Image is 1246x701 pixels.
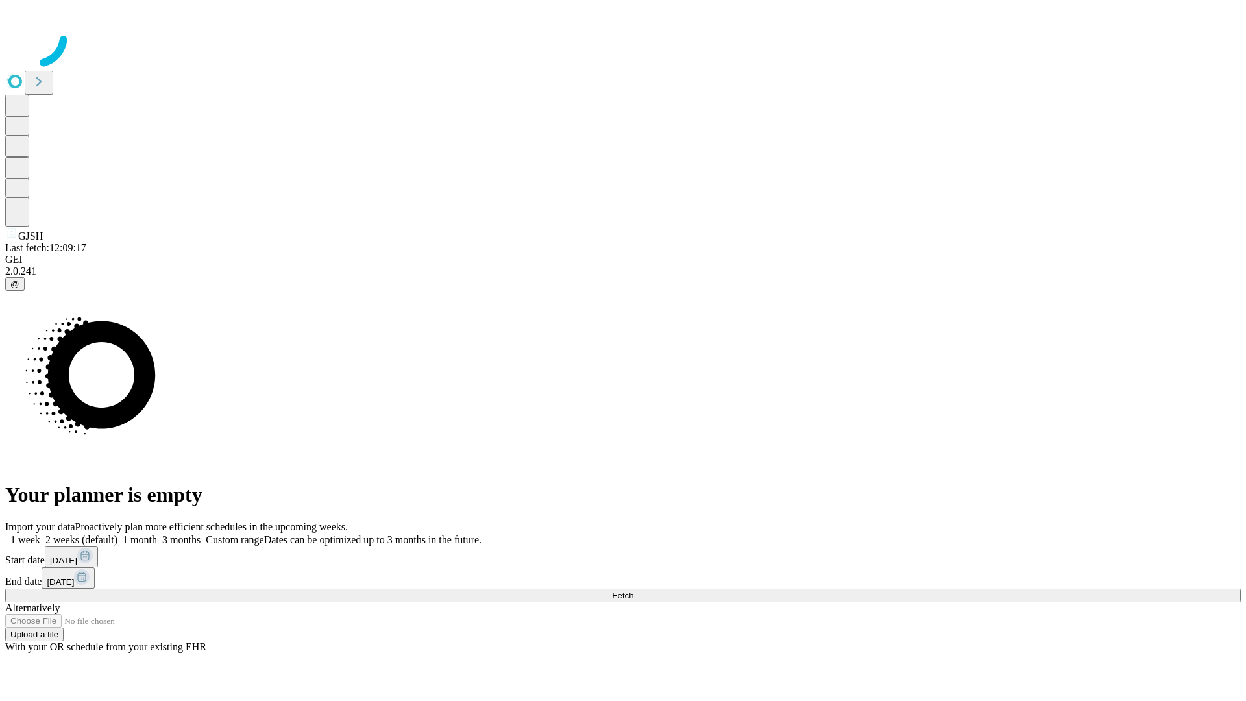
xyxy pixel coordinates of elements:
[5,277,25,291] button: @
[47,577,74,587] span: [DATE]
[612,591,633,600] span: Fetch
[5,254,1241,265] div: GEI
[5,628,64,641] button: Upload a file
[10,279,19,289] span: @
[18,230,43,241] span: GJSH
[10,534,40,545] span: 1 week
[45,534,117,545] span: 2 weeks (default)
[5,567,1241,589] div: End date
[45,546,98,567] button: [DATE]
[162,534,201,545] span: 3 months
[206,534,263,545] span: Custom range
[5,521,75,532] span: Import your data
[5,641,206,652] span: With your OR schedule from your existing EHR
[264,534,482,545] span: Dates can be optimized up to 3 months in the future.
[5,265,1241,277] div: 2.0.241
[50,556,77,565] span: [DATE]
[123,534,157,545] span: 1 month
[75,521,348,532] span: Proactively plan more efficient schedules in the upcoming weeks.
[5,242,86,253] span: Last fetch: 12:09:17
[5,589,1241,602] button: Fetch
[5,602,60,613] span: Alternatively
[42,567,95,589] button: [DATE]
[5,483,1241,507] h1: Your planner is empty
[5,546,1241,567] div: Start date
